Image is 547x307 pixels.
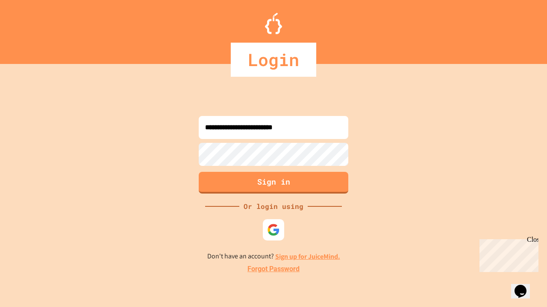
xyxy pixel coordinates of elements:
iframe: chat widget [476,236,538,272]
img: google-icon.svg [267,223,280,236]
img: Logo.svg [265,13,282,34]
a: Sign up for JuiceMind. [275,252,340,261]
div: Or login using [239,201,308,211]
div: Chat with us now!Close [3,3,59,54]
iframe: chat widget [511,273,538,298]
div: Login [231,43,316,77]
p: Don't have an account? [207,251,340,262]
button: Sign in [199,172,348,194]
a: Forgot Password [247,264,300,274]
